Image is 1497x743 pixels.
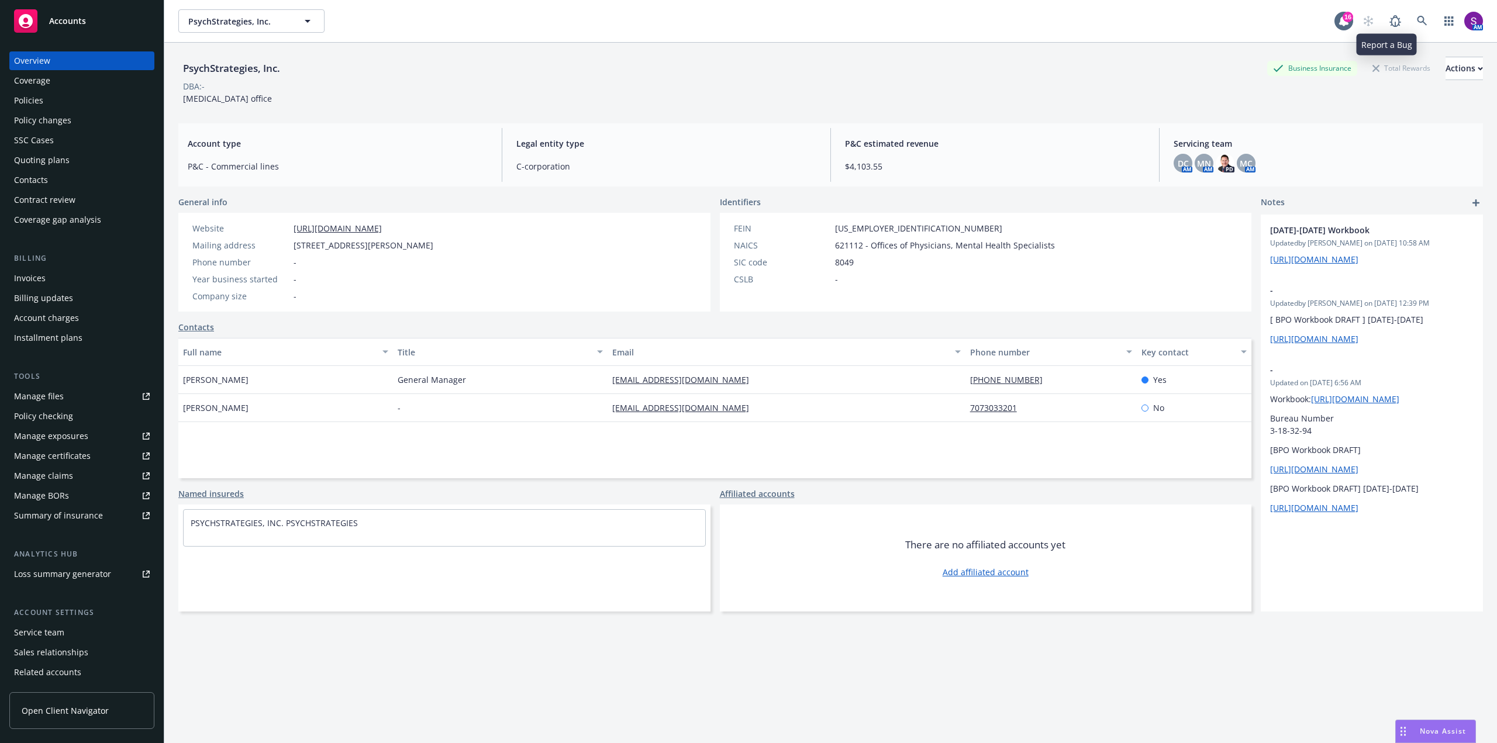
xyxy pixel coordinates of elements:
div: Billing updates [14,289,73,307]
span: P&C estimated revenue [845,137,1145,150]
a: Service team [9,623,154,642]
div: Policies [14,91,43,110]
a: Search [1410,9,1434,33]
p: [ BPO Workbook DRAFT ] [DATE]-[DATE] [1270,313,1474,326]
a: Overview [9,51,154,70]
span: Nova Assist [1420,726,1466,736]
a: Related accounts [9,663,154,682]
span: Legal entity type [516,137,816,150]
div: Email [612,346,948,358]
a: add [1469,196,1483,210]
a: Manage exposures [9,427,154,445]
a: Contract review [9,191,154,209]
div: Website [192,222,289,234]
span: Updated by [PERSON_NAME] on [DATE] 12:39 PM [1270,298,1474,309]
span: C-corporation [516,160,816,172]
div: Manage BORs [14,486,69,505]
a: Policy checking [9,407,154,426]
div: Coverage gap analysis [14,210,101,229]
p: Bureau Number 3-18-32-94 [1270,412,1474,437]
span: General Manager [398,374,466,386]
div: Contacts [14,171,48,189]
a: SSC Cases [9,131,154,150]
a: [URL][DOMAIN_NAME] [1270,254,1358,265]
span: - [835,273,838,285]
p: [BPO Workbook DRAFT] [1270,444,1474,456]
span: MN [1197,157,1211,170]
button: Nova Assist [1395,720,1476,743]
div: 16 [1343,12,1353,22]
a: Coverage [9,71,154,90]
a: [URL][DOMAIN_NAME] [1270,333,1358,344]
a: [URL][DOMAIN_NAME] [294,223,382,234]
a: Contacts [178,321,214,333]
a: [URL][DOMAIN_NAME] [1311,393,1399,405]
span: 621112 - Offices of Physicians, Mental Health Specialists [835,239,1055,251]
span: General info [178,196,227,208]
span: - [294,273,296,285]
span: PsychStrategies, Inc. [188,15,289,27]
a: Start snowing [1357,9,1380,33]
div: -Updated on [DATE] 6:56 AMWorkbook:[URL][DOMAIN_NAME]Bureau Number 3-18-32-94[BPO Workbook DRAFT]... [1261,354,1483,523]
span: Updated on [DATE] 6:56 AM [1270,378,1474,388]
div: Full name [183,346,375,358]
a: Sales relationships [9,643,154,662]
div: PsychStrategies, Inc. [178,61,285,76]
div: Actions [1446,57,1483,80]
span: [MEDICAL_DATA] office [183,93,272,104]
a: Report a Bug [1384,9,1407,33]
span: Notes [1261,196,1285,210]
div: DBA: - [183,80,205,92]
span: 8049 [835,256,854,268]
a: Loss summary generator [9,565,154,583]
span: Accounts [49,16,86,26]
div: Manage files [14,387,64,406]
a: 7073033201 [970,402,1026,413]
div: Key contact [1141,346,1234,358]
a: Invoices [9,269,154,288]
button: Email [608,338,965,366]
div: Tools [9,371,154,382]
a: Contacts [9,171,154,189]
span: Open Client Navigator [22,704,109,717]
span: MC [1240,157,1253,170]
button: Key contact [1137,338,1251,366]
a: [URL][DOMAIN_NAME] [1270,502,1358,513]
div: Policy changes [14,111,71,130]
a: Summary of insurance [9,506,154,525]
div: Service team [14,623,64,642]
div: Contract review [14,191,75,209]
div: Year business started [192,273,289,285]
div: Phone number [970,346,1120,358]
img: photo [1216,154,1234,172]
a: Quoting plans [9,151,154,170]
div: Quoting plans [14,151,70,170]
a: Add affiliated account [943,566,1029,578]
a: [URL][DOMAIN_NAME] [1270,464,1358,475]
div: Coverage [14,71,50,90]
a: Affiliated accounts [720,488,795,500]
span: - [294,290,296,302]
span: [DATE]-[DATE] Workbook [1270,224,1443,236]
div: Manage claims [14,466,73,485]
img: photo [1464,12,1483,30]
span: - [1270,284,1443,296]
a: Switch app [1437,9,1461,33]
div: Manage exposures [14,427,88,445]
a: Manage claims [9,466,154,485]
div: NAICS [734,239,830,251]
div: Business Insurance [1267,61,1357,75]
div: Loss summary generator [14,565,111,583]
div: Summary of insurance [14,506,103,525]
div: CSLB [734,273,830,285]
div: Total Rewards [1367,61,1436,75]
div: [DATE]-[DATE] WorkbookUpdatedby [PERSON_NAME] on [DATE] 10:58 AM[URL][DOMAIN_NAME] [1261,215,1483,275]
span: [PERSON_NAME] [183,374,249,386]
a: Policy changes [9,111,154,130]
span: DC [1178,157,1189,170]
div: Overview [14,51,50,70]
div: SSC Cases [14,131,54,150]
span: No [1153,402,1164,414]
div: Drag to move [1396,720,1410,742]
